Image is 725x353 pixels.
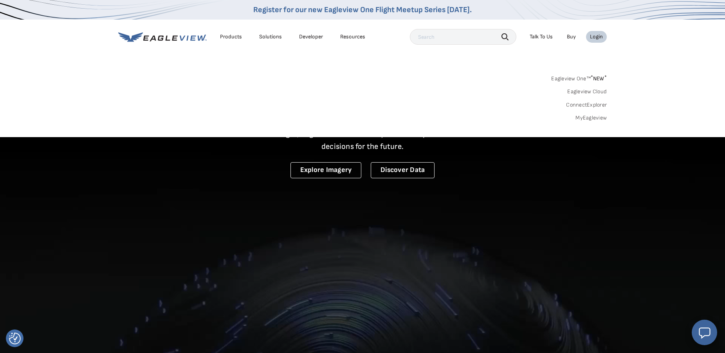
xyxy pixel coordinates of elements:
[290,162,362,178] a: Explore Imagery
[253,5,472,14] a: Register for our new Eagleview One Flight Meetup Series [DATE].
[340,33,365,40] div: Resources
[259,33,282,40] div: Solutions
[530,33,553,40] div: Talk To Us
[575,114,607,121] a: MyEagleview
[591,75,607,82] span: NEW
[551,73,607,82] a: Eagleview One™*NEW*
[567,33,576,40] a: Buy
[410,29,516,45] input: Search
[9,333,21,344] button: Consent Preferences
[220,33,242,40] div: Products
[567,88,607,95] a: Eagleview Cloud
[590,33,603,40] div: Login
[371,162,435,178] a: Discover Data
[566,101,607,109] a: ConnectExplorer
[299,33,323,40] a: Developer
[692,320,717,345] button: Open chat window
[9,333,21,344] img: Revisit consent button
